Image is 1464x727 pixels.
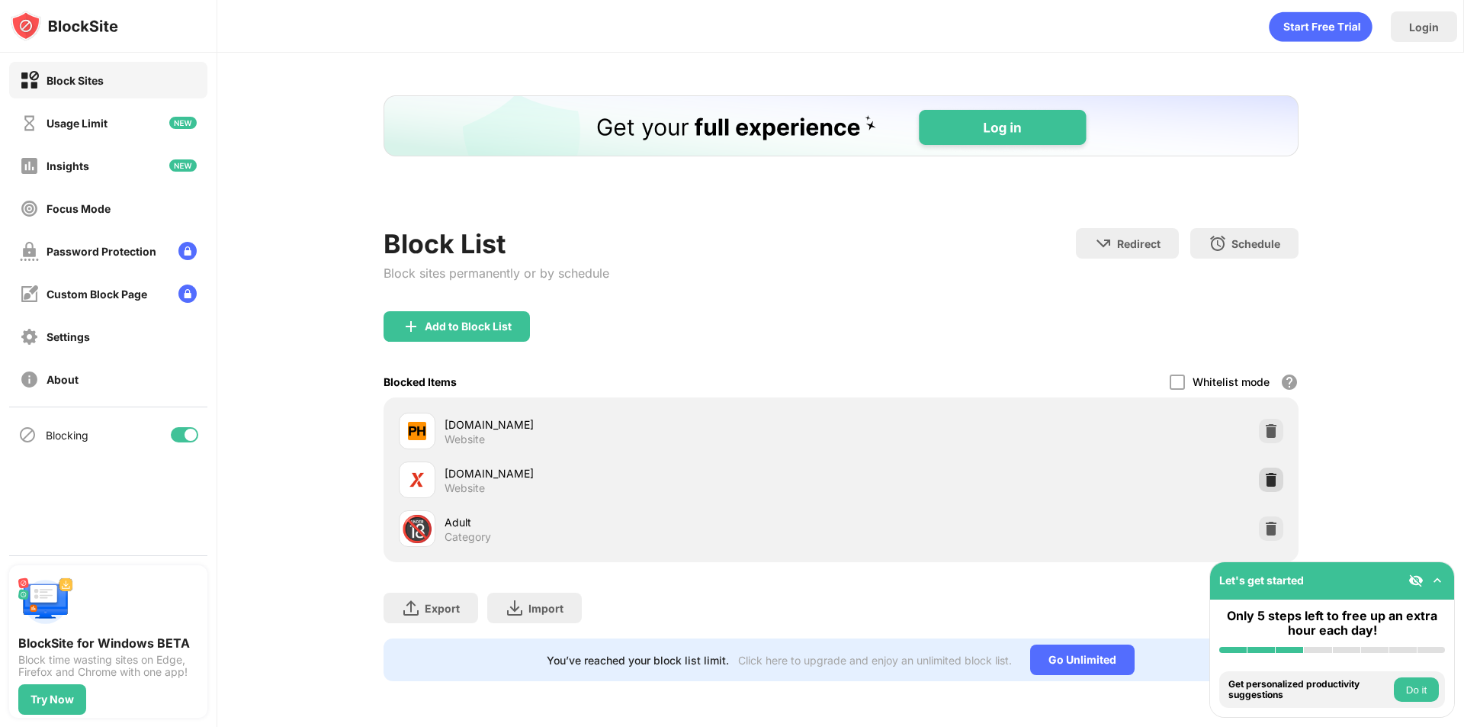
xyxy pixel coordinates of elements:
[47,117,108,130] div: Usage Limit
[47,373,79,386] div: About
[1193,375,1270,388] div: Whitelist mode
[1219,609,1445,638] div: Only 5 steps left to free up an extra hour each day!
[1408,573,1424,588] img: eye-not-visible.svg
[1394,677,1439,702] button: Do it
[18,635,198,651] div: BlockSite for Windows BETA
[11,11,118,41] img: logo-blocksite.svg
[20,114,39,133] img: time-usage-off.svg
[20,327,39,346] img: settings-off.svg
[1030,645,1135,675] div: Go Unlimited
[30,693,74,706] div: Try Now
[738,654,1012,667] div: Click here to upgrade and enjoy an unlimited block list.
[47,245,156,258] div: Password Protection
[47,202,111,215] div: Focus Mode
[18,654,198,678] div: Block time wasting sites on Edge, Firefox and Chrome with one app!
[1269,11,1372,42] div: animation
[408,422,426,440] img: favicons
[47,330,90,343] div: Settings
[47,288,147,301] div: Custom Block Page
[445,481,485,495] div: Website
[46,429,88,442] div: Blocking
[445,433,485,446] div: Website
[384,95,1299,210] iframe: Banner
[20,156,39,175] img: insights-off.svg
[20,370,39,389] img: about-off.svg
[169,117,197,129] img: new-icon.svg
[18,574,73,629] img: push-desktop.svg
[445,530,491,544] div: Category
[1409,21,1439,34] div: Login
[1117,237,1161,250] div: Redirect
[401,513,433,545] div: 🔞
[1219,574,1304,587] div: Let's get started
[384,265,609,281] div: Block sites permanently or by schedule
[547,654,729,667] div: You’ve reached your block list limit.
[528,602,563,615] div: Import
[1228,679,1390,701] div: Get personalized productivity suggestions
[425,602,460,615] div: Export
[425,320,512,333] div: Add to Block List
[169,159,197,172] img: new-icon.svg
[445,514,841,530] div: Adult
[384,375,457,388] div: Blocked Items
[1430,573,1445,588] img: omni-setup-toggle.svg
[20,199,39,218] img: focus-off.svg
[18,426,37,444] img: blocking-icon.svg
[408,471,426,489] img: favicons
[384,228,609,259] div: Block List
[178,285,197,303] img: lock-menu.svg
[20,242,39,261] img: password-protection-off.svg
[445,465,841,481] div: [DOMAIN_NAME]
[20,71,39,90] img: block-on.svg
[1231,237,1280,250] div: Schedule
[47,74,104,87] div: Block Sites
[20,285,39,304] img: customize-block-page-off.svg
[445,417,841,433] div: [DOMAIN_NAME]
[178,242,197,260] img: lock-menu.svg
[47,159,89,172] div: Insights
